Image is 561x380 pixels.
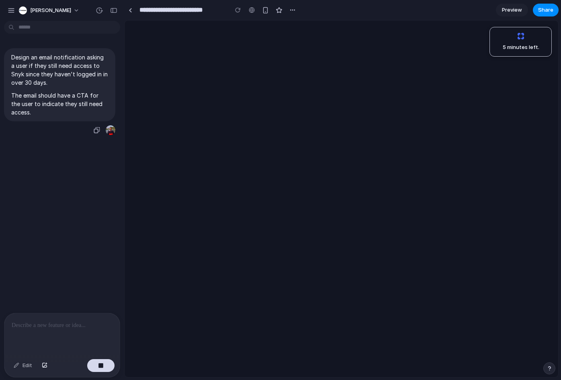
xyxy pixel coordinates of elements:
button: Share [533,4,559,16]
span: 5 minutes left . [497,43,539,51]
button: [PERSON_NAME] [16,4,84,17]
p: Design an email notification asking a user if they still need access to Snyk since they haven't l... [11,53,108,87]
span: Share [538,6,553,14]
span: [PERSON_NAME] [30,6,71,14]
a: Preview [496,4,528,16]
p: The email should have a CTA for the user to indicate they still need access. [11,91,108,116]
span: Preview [502,6,522,14]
